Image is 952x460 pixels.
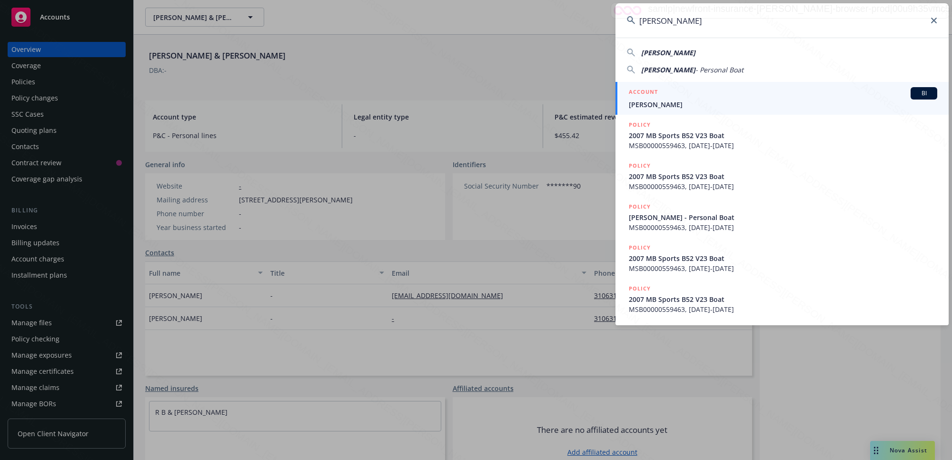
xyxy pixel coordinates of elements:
h5: POLICY [629,161,651,170]
span: 2007 MB Sports B52 V23 Boat [629,171,937,181]
span: MSB00000559463, [DATE]-[DATE] [629,304,937,314]
span: MSB00000559463, [DATE]-[DATE] [629,140,937,150]
input: Search... [615,3,949,38]
span: MSB00000559463, [DATE]-[DATE] [629,222,937,232]
span: 2007 MB Sports B52 V23 Boat [629,130,937,140]
a: POLICY2007 MB Sports B52 V23 BoatMSB00000559463, [DATE]-[DATE] [615,115,949,156]
h5: POLICY [629,120,651,130]
a: POLICY[PERSON_NAME] - Personal BoatMSB00000559463, [DATE]-[DATE] [615,197,949,238]
span: [PERSON_NAME] [641,65,695,74]
span: 2007 MB Sports B52 V23 Boat [629,294,937,304]
span: [PERSON_NAME] [641,48,695,57]
span: MSB00000559463, [DATE]-[DATE] [629,263,937,273]
span: MSB00000559463, [DATE]-[DATE] [629,181,937,191]
h5: ACCOUNT [629,87,658,99]
span: [PERSON_NAME] [629,100,937,110]
a: POLICY2007 MB Sports B52 V23 BoatMSB00000559463, [DATE]-[DATE] [615,238,949,279]
a: POLICY2007 MB Sports B52 V23 BoatMSB00000559463, [DATE]-[DATE] [615,156,949,197]
h5: POLICY [629,243,651,252]
h5: POLICY [629,284,651,293]
a: POLICY2007 MB Sports B52 V23 BoatMSB00000559463, [DATE]-[DATE] [615,279,949,320]
span: [PERSON_NAME] - Personal Boat [629,212,937,222]
span: BI [914,89,933,98]
h5: POLICY [629,202,651,211]
a: ACCOUNTBI[PERSON_NAME] [615,82,949,115]
span: 2007 MB Sports B52 V23 Boat [629,253,937,263]
span: - Personal Boat [695,65,744,74]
